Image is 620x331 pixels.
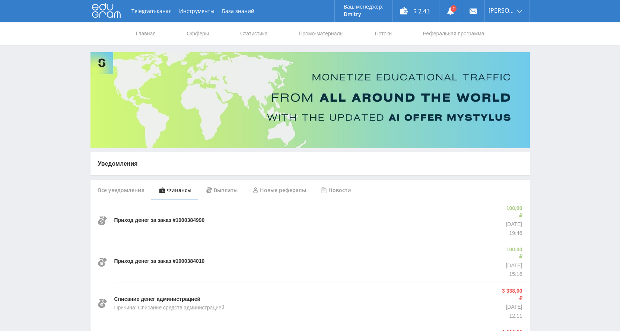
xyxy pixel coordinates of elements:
img: Banner [90,52,530,148]
p: 15:16 [504,271,522,278]
p: Ваш менеджер: [344,4,384,10]
a: Потоки [374,22,392,45]
p: 100,00 ₽ [504,246,522,261]
div: Выплаты [199,180,245,201]
a: Статистика [239,22,268,45]
p: Dmitry [344,11,384,17]
div: Новости [314,180,359,201]
p: Уведомления [98,160,522,168]
p: 12:11 [500,312,522,320]
a: Главная [135,22,156,45]
p: Причина: Списание средств администрацией [114,304,225,312]
a: Промо-материалы [298,22,344,45]
div: Все уведомления [90,180,152,201]
p: [DATE] [504,262,522,270]
p: 19:46 [504,230,522,237]
p: 3 338,00 ₽ [500,287,522,302]
p: 100,00 ₽ [504,205,522,219]
p: [DATE] [504,221,522,228]
p: Приход денег за заказ #1000384990 [114,217,205,224]
a: Реферальная программа [422,22,485,45]
div: Новые рефералы [245,180,314,201]
span: [PERSON_NAME] [489,7,515,13]
a: Офферы [186,22,210,45]
p: Приход денег за заказ #1000384010 [114,258,205,265]
p: [DATE] [500,303,522,311]
p: Списание денег администрацией [114,296,201,303]
div: Финансы [152,180,199,201]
